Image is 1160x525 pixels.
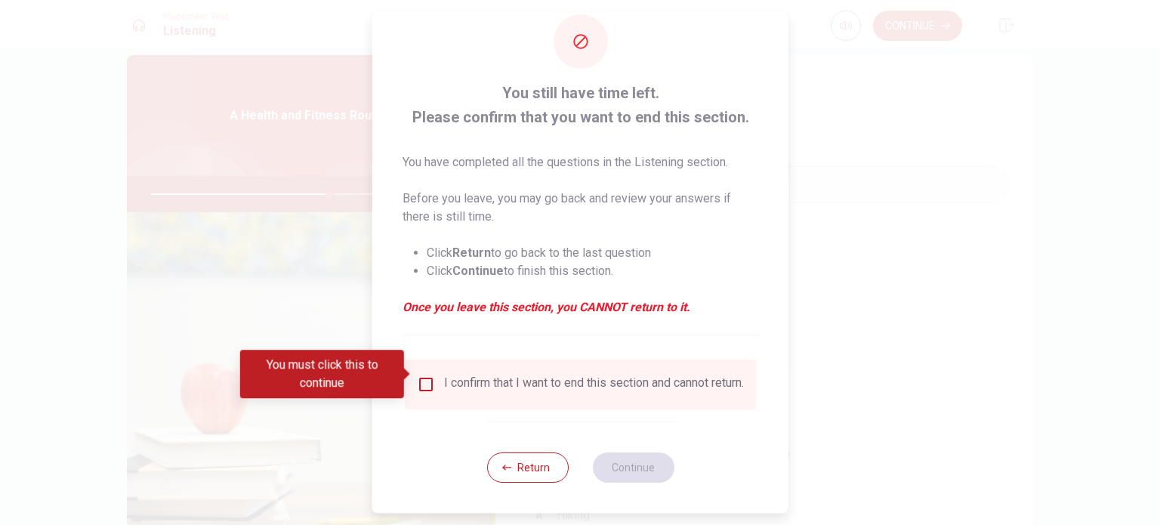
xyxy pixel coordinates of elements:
li: Click to finish this section. [427,262,758,280]
em: Once you leave this section, you CANNOT return to it. [403,298,758,317]
li: Click to go back to the last question [427,244,758,262]
button: Return [486,452,568,483]
button: Continue [592,452,674,483]
span: You must click this to continue [417,375,435,394]
strong: Continue [452,264,504,278]
p: You have completed all the questions in the Listening section. [403,153,758,171]
strong: Return [452,246,491,260]
p: Before you leave, you may go back and review your answers if there is still time. [403,190,758,226]
span: You still have time left. Please confirm that you want to end this section. [403,81,758,129]
div: I confirm that I want to end this section and cannot return. [444,375,744,394]
div: You must click this to continue [240,350,404,398]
